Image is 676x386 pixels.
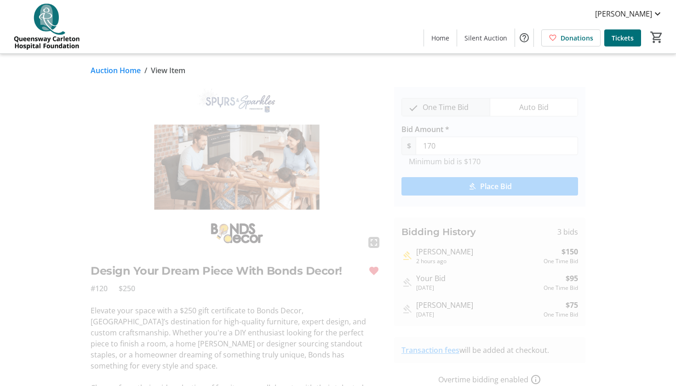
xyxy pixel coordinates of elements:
[401,345,459,355] a: Transaction fees
[566,273,578,284] strong: $95
[530,374,541,385] a: How overtime bidding works for silent auctions
[480,181,512,192] span: Place Bid
[401,225,476,239] h3: Bidding History
[144,65,147,76] span: /
[401,277,412,288] mat-icon: Outbid
[515,29,533,47] button: Help
[151,65,185,76] span: View Item
[91,283,108,294] span: #120
[119,283,135,294] span: $250
[401,177,578,196] button: Place Bid
[431,33,449,43] span: Home
[612,33,634,43] span: Tickets
[91,65,141,76] a: Auction Home
[561,33,593,43] span: Donations
[544,257,578,265] div: One Time Bid
[91,87,383,252] img: Image
[416,257,540,265] div: 2 hours ago
[417,98,474,116] span: One Time Bid
[409,157,481,166] tr-hint: Minimum bid is $170
[464,33,507,43] span: Silent Auction
[457,29,515,46] a: Silent Auction
[561,246,578,257] strong: $150
[401,124,449,135] label: Bid Amount *
[6,4,87,50] img: QCH Foundation's Logo
[368,237,379,248] mat-icon: fullscreen
[401,345,578,356] div: will be added at checkout.
[416,300,540,311] div: [PERSON_NAME]
[365,262,383,280] button: Remove favourite
[416,246,540,257] div: [PERSON_NAME]
[416,273,540,284] div: Your Bid
[544,311,578,319] div: One Time Bid
[91,263,361,279] h2: Design Your Dream Piece With Bonds Decor!
[424,29,457,46] a: Home
[401,304,412,315] mat-icon: Outbid
[401,250,412,261] mat-icon: Highest bid
[588,6,670,21] button: [PERSON_NAME]
[91,305,383,371] p: Elevate your space with a $250 gift certificate to Bonds Decor, [GEOGRAPHIC_DATA]’s destination f...
[514,98,554,116] span: Auto Bid
[416,284,540,292] div: [DATE]
[566,300,578,311] strong: $75
[541,29,601,46] a: Donations
[648,29,665,46] button: Cart
[544,284,578,292] div: One Time Bid
[416,311,540,319] div: [DATE]
[394,374,585,385] div: Overtime bidding enabled
[401,137,416,155] span: $
[604,29,641,46] a: Tickets
[595,8,652,19] span: [PERSON_NAME]
[557,226,578,237] span: 3 bids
